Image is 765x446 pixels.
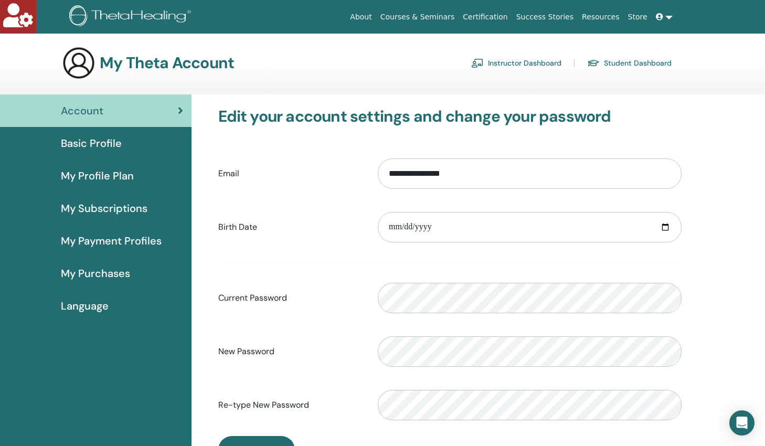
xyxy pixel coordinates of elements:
span: Account [61,103,103,119]
span: My Payment Profiles [61,233,162,249]
a: Success Stories [512,7,578,27]
img: graduation-cap.svg [587,59,600,68]
div: Open Intercom Messenger [729,410,755,436]
a: Store [624,7,652,27]
label: Current Password [210,288,370,308]
a: Certification [459,7,512,27]
span: My Purchases [61,266,130,281]
h3: My Theta Account [100,54,234,72]
span: My Subscriptions [61,200,147,216]
label: Birth Date [210,217,370,237]
a: About [346,7,376,27]
span: My Profile Plan [61,168,134,184]
label: Email [210,164,370,184]
a: Resources [578,7,624,27]
img: generic-user-icon.jpg [62,46,95,80]
a: Instructor Dashboard [471,55,561,71]
h3: Edit your account settings and change your password [218,107,682,126]
span: Basic Profile [61,135,122,151]
a: Courses & Seminars [376,7,459,27]
label: Re-type New Password [210,395,370,415]
img: logo.png [69,5,195,29]
a: Student Dashboard [587,55,672,71]
label: New Password [210,342,370,362]
span: Language [61,298,109,314]
img: chalkboard-teacher.svg [471,58,484,68]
